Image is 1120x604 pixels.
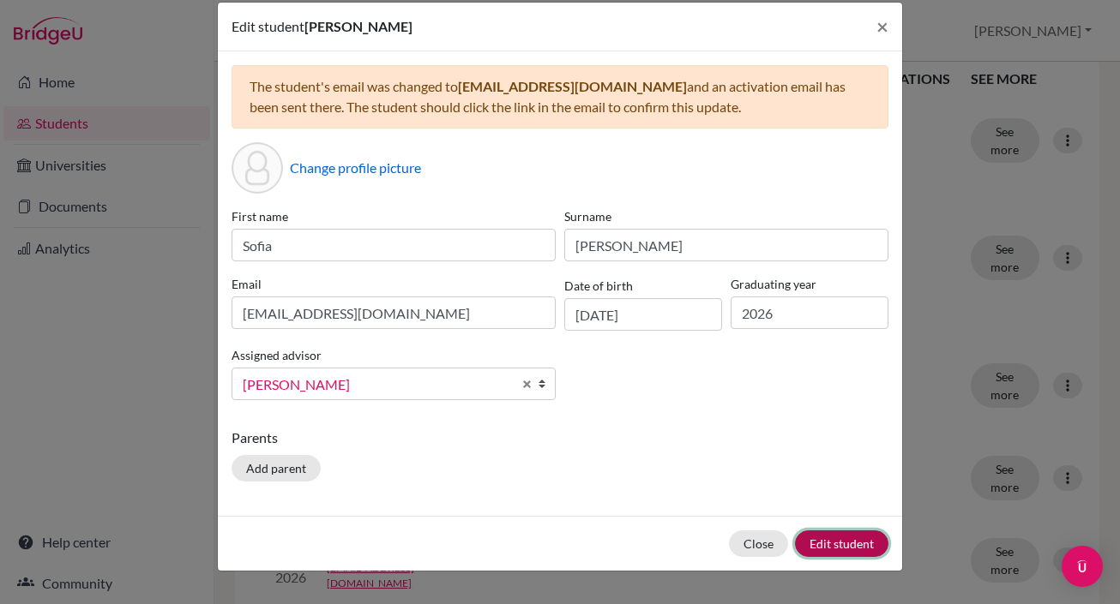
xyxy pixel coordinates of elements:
[232,207,556,225] label: First name
[564,298,722,331] input: dd/mm/yyyy
[304,18,412,34] span: [PERSON_NAME]
[876,14,888,39] span: ×
[243,374,512,396] span: [PERSON_NAME]
[863,3,902,51] button: Close
[729,530,788,557] button: Close
[1062,546,1103,587] div: Open Intercom Messenger
[564,207,888,225] label: Surname
[232,65,888,129] div: The student's email was changed to and an activation email has been sent there. The student shoul...
[458,78,687,94] span: [EMAIL_ADDRESS][DOMAIN_NAME]
[232,18,304,34] span: Edit student
[232,142,283,194] div: Profile picture
[795,530,888,557] button: Edit student
[232,428,888,448] p: Parents
[232,346,322,364] label: Assigned advisor
[564,277,633,295] label: Date of birth
[232,275,556,293] label: Email
[232,455,321,481] button: Add parent
[731,275,888,293] label: Graduating year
